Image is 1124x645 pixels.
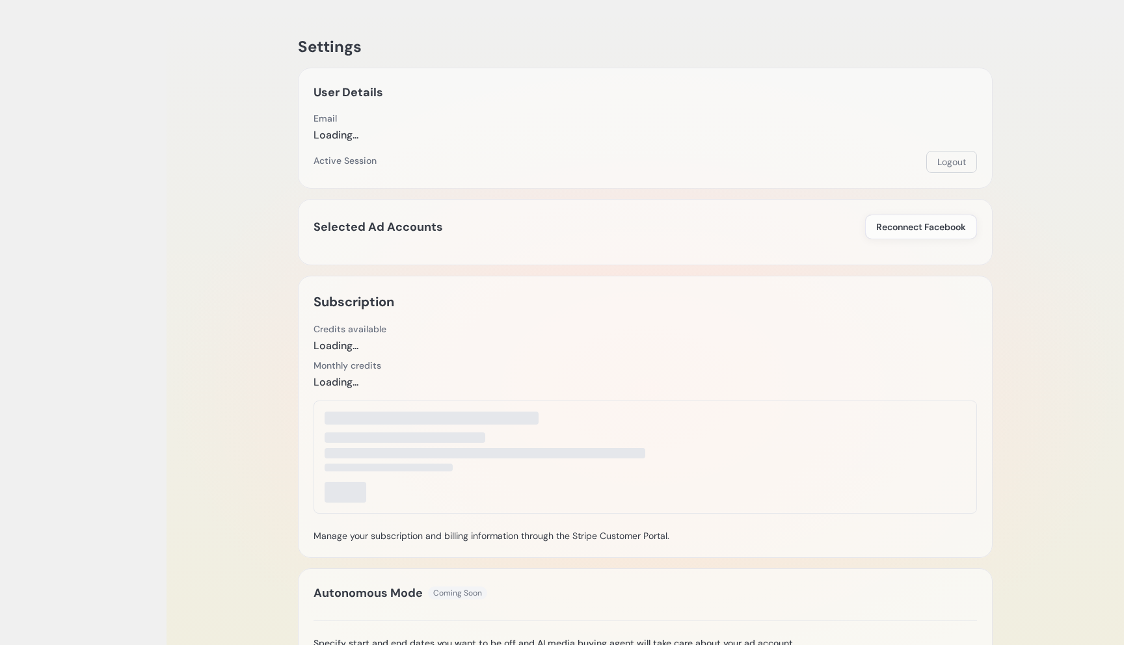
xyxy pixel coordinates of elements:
h2: User Details [314,83,383,101]
span: Coming Soon [428,586,487,599]
div: Active Session [314,154,377,167]
div: Monthly credits [314,359,381,372]
div: Loading... [314,375,381,390]
h2: Autonomous Mode [314,584,423,602]
h1: Settings [298,36,993,57]
button: Reconnect Facebook [865,215,977,239]
h2: Subscription [314,291,394,312]
h2: Selected Ad Accounts [314,218,443,236]
div: Loading... [314,127,358,143]
div: Email [314,112,358,125]
p: Manage your subscription and billing information through the Stripe Customer Portal. [314,529,977,542]
div: Loading... [314,338,386,354]
div: Credits available [314,322,386,336]
button: Logout [926,151,977,173]
span: Reconnect Facebook [876,220,966,233]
